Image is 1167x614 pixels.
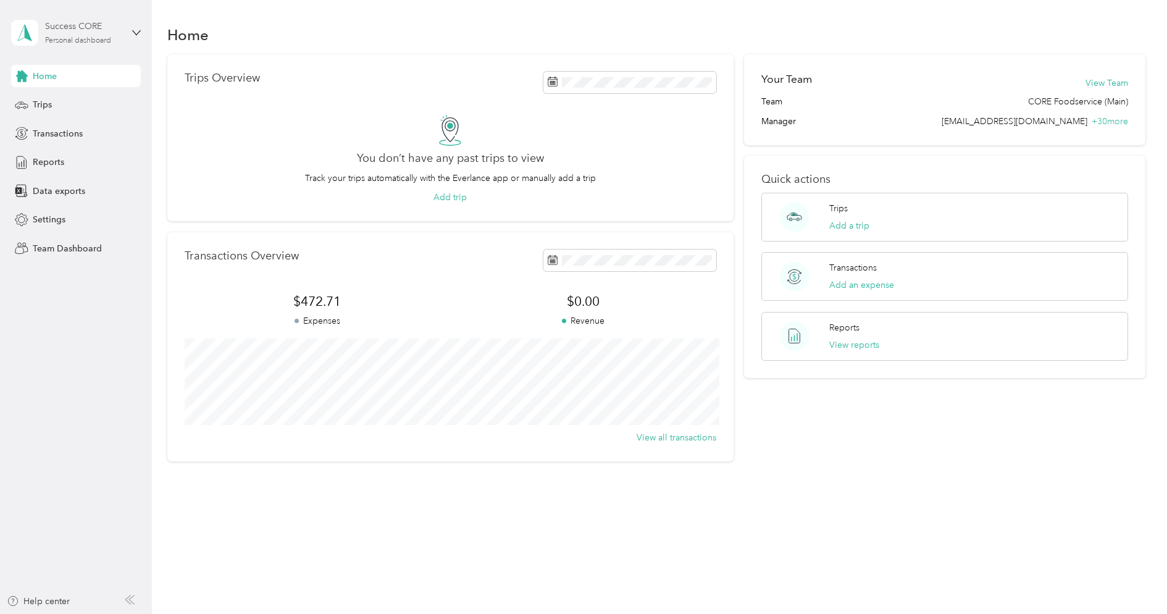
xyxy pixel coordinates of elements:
span: [EMAIL_ADDRESS][DOMAIN_NAME] [942,116,1087,127]
span: Transactions [33,127,83,140]
button: View Team [1085,77,1128,90]
span: Data exports [33,185,85,198]
span: $472.71 [185,293,451,310]
button: Add a trip [829,219,869,232]
button: View reports [829,339,879,351]
span: Team [761,95,782,108]
p: Quick actions [761,173,1128,186]
span: Reports [33,156,64,169]
span: CORE Foodservice (Main) [1028,95,1128,108]
p: Transactions Overview [185,250,299,263]
h1: Home [167,28,209,41]
p: Transactions [829,261,877,274]
span: Settings [33,213,65,226]
button: Add an expense [829,279,894,292]
p: Trips [829,202,848,215]
span: Trips [33,98,52,111]
span: + 30 more [1092,116,1128,127]
div: Success CORE [45,20,122,33]
h2: Your Team [761,72,812,87]
span: Team Dashboard [33,242,102,255]
div: Personal dashboard [45,37,111,44]
span: Manager [761,115,796,128]
iframe: Everlance-gr Chat Button Frame [1098,545,1167,614]
p: Trips Overview [185,72,260,85]
p: Revenue [450,314,716,327]
h2: You don’t have any past trips to view [357,152,544,165]
button: Help center [7,595,70,608]
p: Reports [829,321,860,334]
p: Expenses [185,314,451,327]
span: $0.00 [450,293,716,310]
button: View all transactions [637,431,716,444]
span: Home [33,70,57,83]
button: Add trip [433,191,467,204]
p: Track your trips automatically with the Everlance app or manually add a trip [305,172,596,185]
